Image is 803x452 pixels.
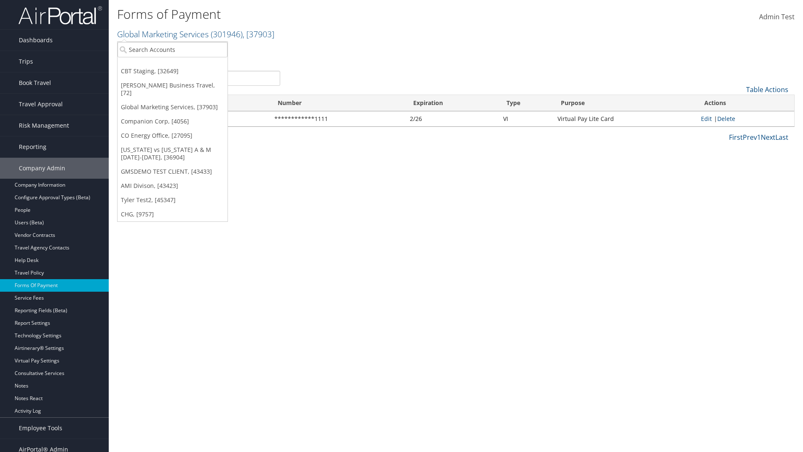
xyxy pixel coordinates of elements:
a: Global Marketing Services, [37903] [118,100,228,114]
a: Tyler Test2, [45347] [118,193,228,207]
th: Type [499,95,553,111]
span: ( 301946 ) [211,28,243,40]
span: Company Admin [19,158,65,179]
a: [US_STATE] vs [US_STATE] A & M [DATE]-[DATE], [36904] [118,143,228,164]
a: First [729,133,743,142]
td: 2/26 [406,111,499,126]
a: CBT Staging, [32649] [118,64,228,78]
td: Virtual Pay Lite Card [553,111,697,126]
a: Last [775,133,788,142]
span: Dashboards [19,30,53,51]
th: Purpose: activate to sort column descending [553,95,697,111]
a: CHG, [9757] [118,207,228,221]
span: Trips [19,51,33,72]
span: Employee Tools [19,418,62,439]
a: 1 [757,133,761,142]
a: Edit [701,115,712,123]
th: Actions [697,95,794,111]
input: Search Accounts [118,42,228,57]
a: Next [761,133,775,142]
td: | [697,111,794,126]
a: GMSDEMO TEST CLIENT, [43433] [118,164,228,179]
a: Table Actions [746,85,788,94]
a: Global Marketing Services [117,28,274,40]
span: Travel Approval [19,94,63,115]
span: Book Travel [19,72,51,93]
th: Number [270,95,406,111]
span: Risk Management [19,115,69,136]
span: Admin Test [759,12,795,21]
td: VI [499,111,553,126]
a: Prev [743,133,757,142]
a: [PERSON_NAME] Business Travel, [72] [118,78,228,100]
h1: Forms of Payment [117,5,569,23]
img: airportal-logo.png [18,5,102,25]
a: Companion Corp, [4056] [118,114,228,128]
th: Expiration: activate to sort column ascending [406,95,499,111]
a: CO Energy Office, [27095] [118,128,228,143]
a: Admin Test [759,4,795,30]
a: AMI Divison, [43423] [118,179,228,193]
span: Reporting [19,136,46,157]
a: Delete [717,115,735,123]
span: , [ 37903 ] [243,28,274,40]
